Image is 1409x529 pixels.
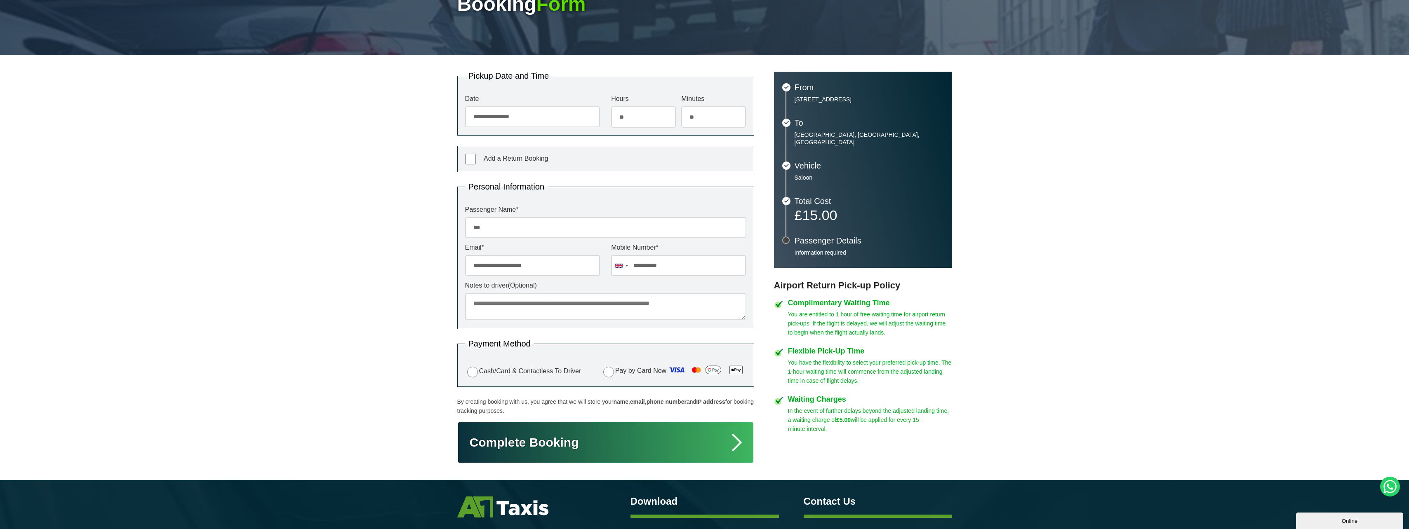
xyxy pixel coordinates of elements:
label: Email [465,244,600,251]
iframe: chat widget [1296,511,1405,529]
h3: From [795,83,944,91]
p: You are entitled to 1 hour of free waiting time for airport return pick-ups. If the flight is del... [788,310,952,337]
h3: To [795,119,944,127]
label: Pay by Card Now [601,363,746,379]
p: In the event of further delays beyond the adjusted landing time, a waiting charge of will be appl... [788,406,952,433]
p: Saloon [795,174,944,181]
input: Cash/Card & Contactless To Driver [467,367,478,377]
span: Add a Return Booking [484,155,548,162]
h4: Waiting Charges [788,396,952,403]
span: (Optional) [508,282,537,289]
label: Date [465,96,600,102]
h3: Download [630,496,779,506]
p: By creating booking with us, you agree that we will store your , , and for booking tracking purpo... [457,397,754,415]
label: Hours [611,96,676,102]
strong: email [630,398,645,405]
label: Cash/Card & Contactless To Driver [465,365,581,377]
button: Complete Booking [457,421,754,463]
input: Add a Return Booking [465,154,476,164]
h3: Vehicle [795,162,944,170]
p: Information required [795,249,944,256]
p: [GEOGRAPHIC_DATA], [GEOGRAPHIC_DATA], [GEOGRAPHIC_DATA] [795,131,944,146]
p: [STREET_ADDRESS] [795,96,944,103]
p: You have the flexibility to select your preferred pick-up time. The 1-hour waiting time will comm... [788,358,952,385]
legend: Personal Information [465,183,548,191]
strong: IP address [696,398,725,405]
strong: name [613,398,628,405]
div: United Kingdom: +44 [612,255,630,276]
h3: Airport Return Pick-up Policy [774,280,952,291]
label: Notes to driver [465,282,746,289]
h3: Contact Us [804,496,952,506]
label: Mobile Number [611,244,746,251]
strong: phone number [647,398,687,405]
legend: Payment Method [465,339,534,348]
input: Pay by Card Now [603,367,614,377]
h4: Flexible Pick-Up Time [788,347,952,355]
legend: Pickup Date and Time [465,72,553,80]
h4: Complimentary Waiting Time [788,299,952,307]
label: Minutes [681,96,746,102]
h3: Total Cost [795,197,944,205]
strong: £5.00 [836,417,851,423]
p: £ [795,209,944,221]
span: 15.00 [802,207,837,223]
h3: Passenger Details [795,236,944,245]
img: A1 Taxis St Albans [457,496,548,517]
label: Passenger Name [465,206,746,213]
